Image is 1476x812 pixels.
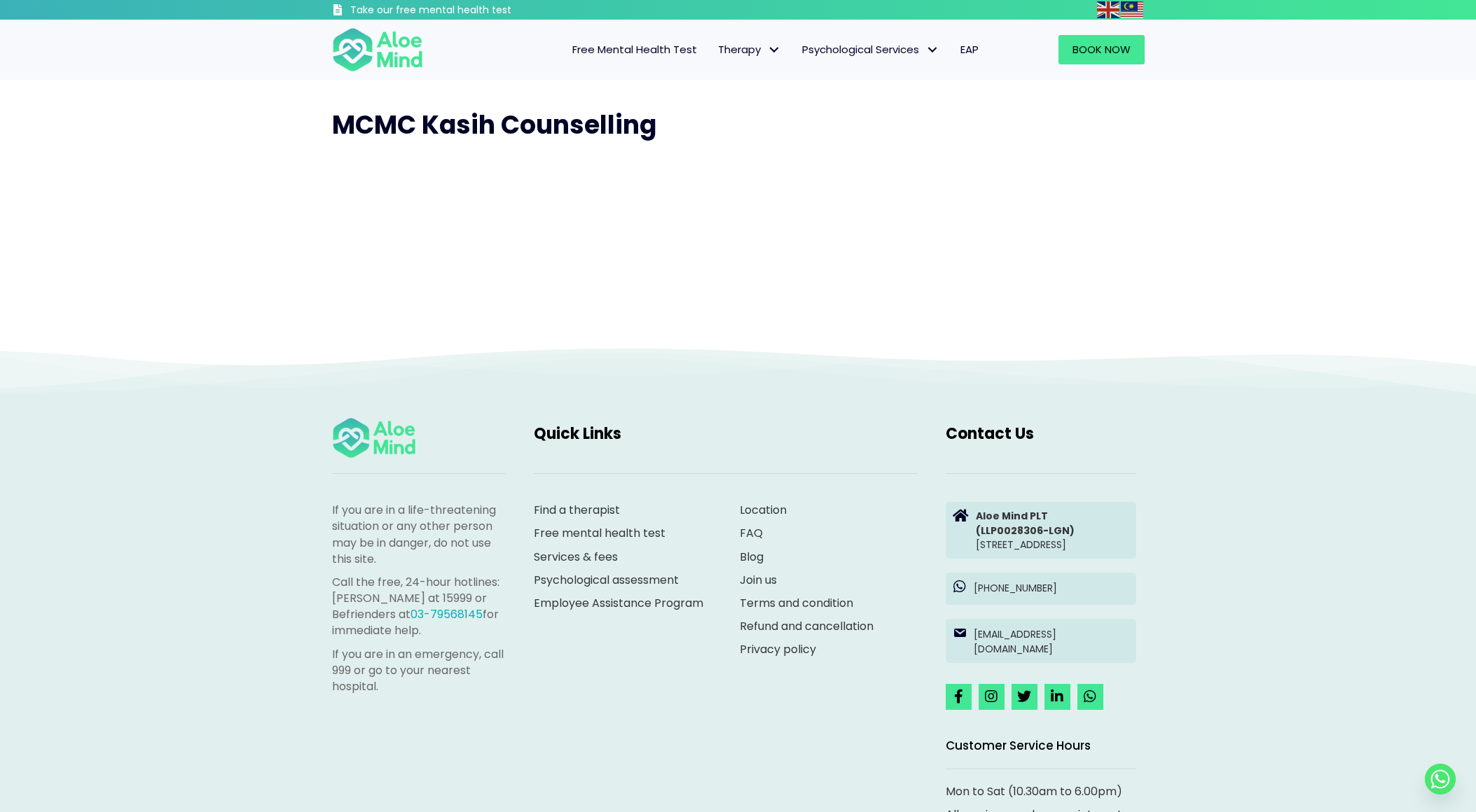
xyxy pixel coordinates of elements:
a: FAQ [740,525,763,541]
a: Take our free mental health test [332,3,586,20]
p: Mon to Sat (10.30am to 6.00pm) [946,783,1136,799]
span: Book Now [1072,42,1131,57]
img: Aloe mind Logo [332,416,416,459]
a: Blog [740,549,764,565]
a: Psychological ServicesPsychological Services: submenu [792,35,950,64]
img: Aloe mind Logo [332,27,423,73]
span: Free Mental Health Test [572,42,697,57]
h2: MCMC Kasih Counselling [332,108,1145,143]
p: [STREET_ADDRESS] [976,509,1129,552]
a: Privacy policy [740,641,816,657]
a: 03-79568145 [411,606,483,622]
iframe: Booking widget [332,171,1145,276]
strong: (LLP0028306-LGN) [976,524,1075,538]
a: Services & fees [534,549,618,565]
p: Call the free, 24-hour hotlines: [PERSON_NAME] at 15999 or Befrienders at for immediate help. [332,574,506,639]
a: Free Mental Health Test [562,35,708,64]
span: Psychological Services: submenu [923,40,943,60]
p: If you are in an emergency, call 999 or go to your nearest hospital. [332,646,506,695]
a: Find a therapist [534,502,620,518]
a: Whatsapp [1425,764,1456,794]
span: Quick Links [534,423,621,444]
a: [PHONE_NUMBER] [946,573,1136,605]
a: English [1097,1,1121,17]
a: Join us [740,572,777,588]
a: [EMAIL_ADDRESS][DOMAIN_NAME] [946,619,1136,663]
a: EAP [950,35,989,64]
span: Psychological Services [802,42,939,57]
span: Contact Us [946,423,1034,444]
nav: Menu [441,35,989,64]
span: EAP [960,42,979,57]
p: [EMAIL_ADDRESS][DOMAIN_NAME] [974,627,1129,656]
strong: Aloe Mind PLT [976,509,1048,523]
span: Customer Service Hours [946,737,1091,754]
a: Book Now [1058,35,1145,64]
a: Employee Assistance Program [534,595,703,611]
span: Therapy: submenu [764,40,785,60]
p: [PHONE_NUMBER] [974,581,1129,595]
img: en [1097,1,1119,18]
a: Malay [1121,1,1145,17]
p: If you are in a life-threatening situation or any other person may be in danger, do not use this ... [332,502,506,567]
a: Terms and condition [740,595,853,611]
a: Refund and cancellation [740,618,874,634]
a: Free mental health test [534,525,665,541]
a: Location [740,502,787,518]
a: Aloe Mind PLT(LLP0028306-LGN)[STREET_ADDRESS] [946,502,1136,559]
a: Psychological assessment [534,572,679,588]
h3: Take our free mental health test [350,3,586,17]
img: ms [1121,1,1143,18]
span: Therapy [718,42,781,57]
a: TherapyTherapy: submenu [708,35,792,64]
